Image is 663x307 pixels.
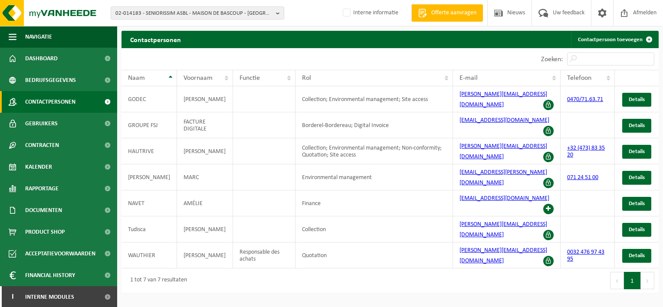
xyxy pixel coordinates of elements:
[126,273,187,288] div: 1 tot 7 van 7 resultaten
[460,91,547,108] a: [PERSON_NAME][EMAIL_ADDRESS][DOMAIN_NAME]
[295,164,453,190] td: Environmental management
[567,174,598,181] a: 071 24 51 00
[629,175,645,180] span: Details
[25,156,52,178] span: Kalender
[622,171,651,185] a: Details
[25,221,65,243] span: Product Shop
[128,75,145,82] span: Naam
[302,75,311,82] span: Rol
[184,75,213,82] span: Voornaam
[571,31,658,48] a: Contactpersoon toevoegen
[177,138,233,164] td: [PERSON_NAME]
[121,31,190,48] h2: Contactpersonen
[295,86,453,112] td: Collection; Environmental management; Site access
[629,253,645,258] span: Details
[121,242,177,268] td: WAUTHIER
[121,216,177,242] td: Tudisca
[460,143,547,160] a: [PERSON_NAME][EMAIL_ADDRESS][DOMAIN_NAME]
[567,145,605,158] a: +32 (473) 83 35 20
[121,138,177,164] td: HAUTRIVE
[629,123,645,128] span: Details
[460,221,547,238] a: [PERSON_NAME][EMAIL_ADDRESS][DOMAIN_NAME]
[25,91,75,113] span: Contactpersonen
[177,216,233,242] td: [PERSON_NAME]
[177,164,233,190] td: MARC
[460,169,547,186] a: [EMAIL_ADDRESS][PERSON_NAME][DOMAIN_NAME]
[624,272,641,289] button: 1
[295,190,453,216] td: Finance
[641,272,654,289] button: Next
[25,113,58,134] span: Gebruikers
[622,197,651,211] a: Details
[177,112,233,138] td: FACTURE DIGITALE
[25,134,59,156] span: Contracten
[622,119,651,133] a: Details
[341,7,398,20] label: Interne informatie
[233,242,295,268] td: Responsable des achats
[177,190,233,216] td: AMÉLIE
[411,4,483,22] a: Offerte aanvragen
[25,69,76,91] span: Bedrijfsgegevens
[295,242,453,268] td: Quotation
[567,75,591,82] span: Telefoon
[629,149,645,154] span: Details
[25,265,75,286] span: Financial History
[622,145,651,159] a: Details
[629,227,645,232] span: Details
[25,178,59,199] span: Rapportage
[295,112,453,138] td: Borderel-Bordereau; Digital Invoice
[541,56,563,63] label: Zoeken:
[121,190,177,216] td: NAVET
[111,7,284,20] button: 02-014183 - SENIORISSIM ASBL - MAISON DE BASCOUP - [GEOGRAPHIC_DATA]
[610,272,624,289] button: Previous
[121,86,177,112] td: GODEC
[240,75,260,82] span: Functie
[295,138,453,164] td: Collection; Environmental management; Non-conformity; Quotation; Site access
[567,249,604,262] a: 0032 476 97 43 95
[177,242,233,268] td: [PERSON_NAME]
[460,195,549,202] a: [EMAIL_ADDRESS][DOMAIN_NAME]
[622,93,651,107] a: Details
[460,117,549,124] a: [EMAIL_ADDRESS][DOMAIN_NAME]
[25,26,52,48] span: Navigatie
[177,86,233,112] td: [PERSON_NAME]
[622,223,651,237] a: Details
[567,96,603,103] a: 0470/71.63.71
[25,243,95,265] span: Acceptatievoorwaarden
[121,164,177,190] td: [PERSON_NAME]
[629,97,645,102] span: Details
[25,48,58,69] span: Dashboard
[629,201,645,206] span: Details
[121,112,177,138] td: GROUPE FSJ
[115,7,272,20] span: 02-014183 - SENIORISSIM ASBL - MAISON DE BASCOUP - [GEOGRAPHIC_DATA]
[460,247,547,264] a: [PERSON_NAME][EMAIL_ADDRESS][DOMAIN_NAME]
[622,249,651,263] a: Details
[460,75,478,82] span: E-mail
[25,199,62,221] span: Documenten
[429,9,479,17] span: Offerte aanvragen
[295,216,453,242] td: Collection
